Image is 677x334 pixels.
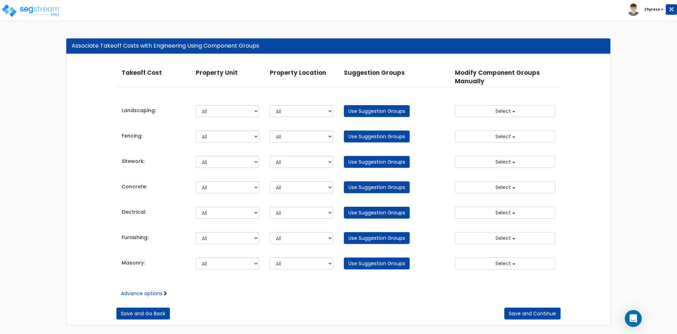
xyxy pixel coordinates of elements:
[455,257,555,269] button: Select
[116,308,170,320] button: Save and Go Back
[495,158,511,165] span: Select
[504,308,561,320] button: Save and Continue
[495,108,511,115] span: Select
[455,68,540,85] b: Modify Component Groups Manually
[495,133,511,140] span: Select
[644,7,660,12] b: Zhyrese
[627,4,640,16] img: avatar.png
[495,235,511,242] span: Select
[122,208,146,215] label: Electrical:
[72,42,605,50] div: Associate Takeoff Costs with Engineering Using Component Groups
[455,156,555,168] button: Select
[344,105,410,117] a: Use Suggestion Groups
[344,68,405,77] b: Suggestion Groups
[344,257,410,269] a: Use Suggestion Groups
[455,181,555,193] button: Select
[122,234,148,241] label: Furnishing:
[344,130,410,142] a: Use Suggestion Groups
[495,260,511,267] span: Select
[455,232,555,244] button: Select
[121,290,167,297] a: Advance options
[495,209,511,216] span: Select
[122,68,162,77] b: Takeoff Cost
[495,184,511,191] span: Select
[455,130,555,142] button: Select
[1,4,61,18] img: logo_pro_r.png
[122,132,142,139] label: Fencing:
[344,232,410,244] a: Use Suggestion Groups
[122,158,145,165] label: Sitework:
[122,259,145,266] label: Masonry:
[344,207,410,219] a: Use Suggestion Groups
[122,107,156,114] label: Landscaping:
[455,207,555,219] button: Select
[625,310,642,327] div: Open Intercom Messenger
[196,68,238,77] b: Property Unit
[344,181,410,193] a: Use Suggestion Groups
[270,68,326,77] b: Property Location
[122,183,147,190] label: Concrete:
[344,156,410,168] a: Use Suggestion Groups
[455,105,555,117] button: Select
